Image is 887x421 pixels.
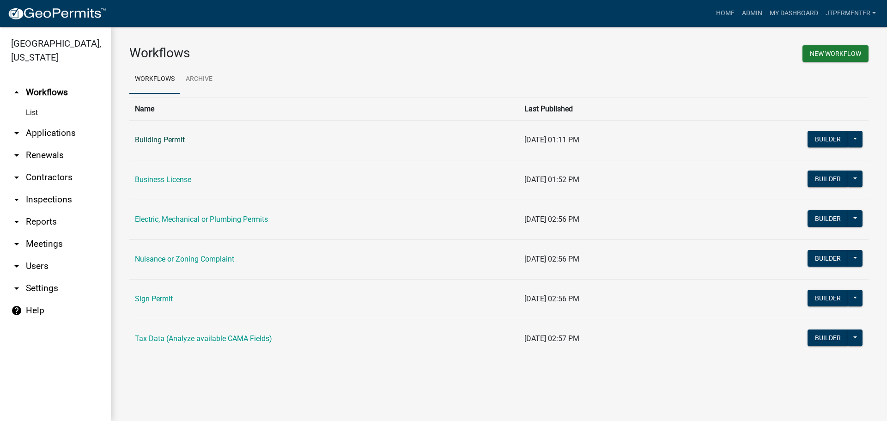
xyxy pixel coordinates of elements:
[11,128,22,139] i: arrow_drop_down
[129,98,519,120] th: Name
[129,45,492,61] h3: Workflows
[802,45,869,62] button: New Workflow
[180,65,218,94] a: Archive
[766,5,822,22] a: My Dashboard
[808,131,848,147] button: Builder
[519,98,693,120] th: Last Published
[135,334,272,343] a: Tax Data (Analyze available CAMA Fields)
[808,250,848,267] button: Builder
[11,283,22,294] i: arrow_drop_down
[808,171,848,187] button: Builder
[524,175,579,184] span: [DATE] 01:52 PM
[135,255,234,263] a: Nuisance or Zoning Complaint
[11,150,22,161] i: arrow_drop_down
[135,175,191,184] a: Business License
[738,5,766,22] a: Admin
[11,261,22,272] i: arrow_drop_down
[11,216,22,227] i: arrow_drop_down
[808,210,848,227] button: Builder
[135,294,173,303] a: Sign Permit
[11,194,22,205] i: arrow_drop_down
[524,334,579,343] span: [DATE] 02:57 PM
[11,172,22,183] i: arrow_drop_down
[135,215,268,224] a: Electric, Mechanical or Plumbing Permits
[808,329,848,346] button: Builder
[524,135,579,144] span: [DATE] 01:11 PM
[808,290,848,306] button: Builder
[135,135,185,144] a: Building Permit
[524,215,579,224] span: [DATE] 02:56 PM
[524,294,579,303] span: [DATE] 02:56 PM
[524,255,579,263] span: [DATE] 02:56 PM
[712,5,738,22] a: Home
[822,5,880,22] a: jtpermenter
[11,87,22,98] i: arrow_drop_up
[11,238,22,250] i: arrow_drop_down
[129,65,180,94] a: Workflows
[11,305,22,316] i: help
